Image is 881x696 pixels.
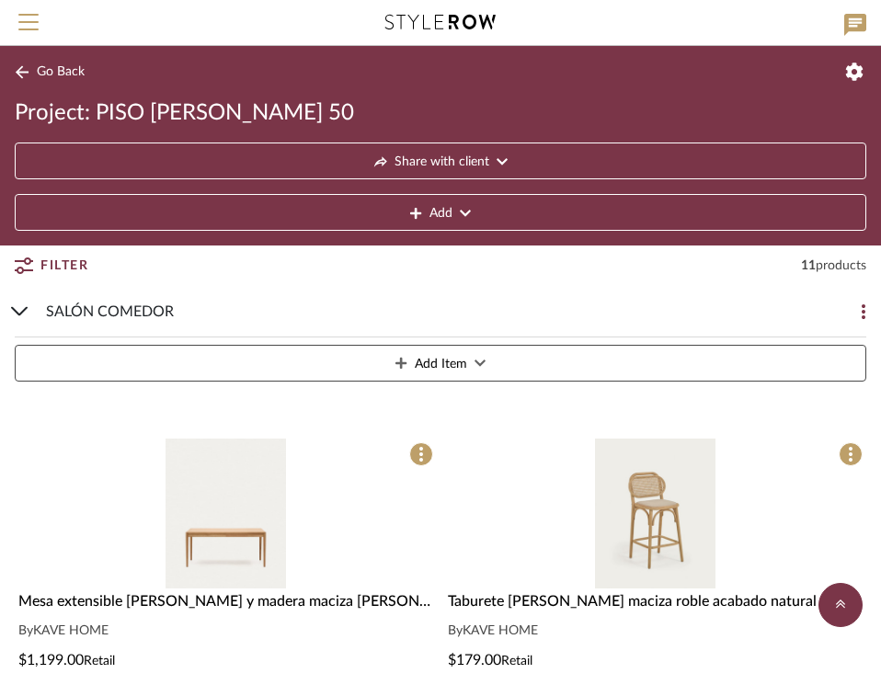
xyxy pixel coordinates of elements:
[15,61,91,84] button: Go Back
[46,301,174,323] span: SALÓN COMEDOR
[15,194,866,231] button: Add
[18,624,33,637] span: By
[801,257,866,275] div: 11
[15,345,866,382] button: Add Item
[415,346,467,382] span: Add Item
[395,143,489,180] span: Share with client
[448,624,463,637] span: By
[18,653,84,667] span: $1,199.00
[816,259,866,272] span: products
[463,624,538,637] span: KAVE HOME
[429,195,452,232] span: Add
[448,653,501,667] span: $179.00
[40,249,88,282] span: Filter
[15,249,88,282] button: Filter
[15,143,866,179] button: Share with client
[37,64,85,80] span: Go Back
[18,594,737,609] span: Mesa extensible [PERSON_NAME] y madera maciza [PERSON_NAME] FSC MIX Credit natural 160(200)x90 cm
[166,439,285,588] img: Mesa extensible Lenon chapa y madera maciza de roble FSC MIX Credit natural 160(200)x90 cm
[33,624,109,637] span: KAVE HOME
[501,655,532,667] span: Retail
[595,439,715,588] img: Taburete Doriane madera maciza roble acabado natural y asiento de tela 65cm FSC Mix Credit
[15,98,354,128] span: Project: PISO [PERSON_NAME] 50
[84,655,115,667] span: Retail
